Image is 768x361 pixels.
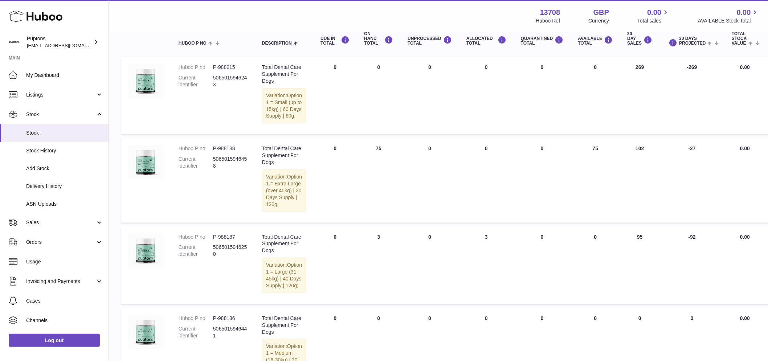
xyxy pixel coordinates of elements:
[262,234,306,254] div: Total Dental Care Supplement For Dogs
[459,57,514,134] td: 0
[660,57,725,134] td: -269
[262,258,306,293] div: Variation:
[698,17,759,24] span: AVAILABLE Stock Total
[262,169,306,212] div: Variation:
[740,234,750,240] span: 0.00
[466,36,506,46] div: ALLOCATED Total
[26,258,103,265] span: Usage
[262,41,292,46] span: Description
[620,226,660,304] td: 95
[698,8,759,24] a: 0.00 AVAILABLE Stock Total
[364,32,393,46] div: ON HAND Total
[26,317,103,324] span: Channels
[459,226,514,304] td: 3
[179,325,213,339] dt: Current identifier
[26,147,103,154] span: Stock History
[357,138,400,222] td: 75
[26,239,95,246] span: Orders
[732,32,747,46] span: Total stock value
[27,42,107,48] span: [EMAIL_ADDRESS][DOMAIN_NAME]
[357,226,400,304] td: 3
[740,315,750,321] span: 0.00
[26,183,103,190] span: Delivery History
[26,72,103,79] span: My Dashboard
[578,36,613,46] div: AVAILABLE Total
[313,57,357,134] td: 0
[26,201,103,208] span: ASN Uploads
[26,130,103,136] span: Stock
[536,17,560,24] div: Huboo Ref
[679,36,706,46] span: 30 DAYS PROJECTED
[637,17,670,24] span: Total sales
[266,174,302,207] span: Option 1 = Extra Large (over 45kg) | 30 Days Supply | 120g;
[262,315,306,336] div: Total Dental Care Supplement For Dogs
[179,315,213,322] dt: Huboo P no
[459,138,514,222] td: 0
[541,234,544,240] span: 0
[27,35,92,49] div: Puptons
[9,334,100,347] a: Log out
[541,315,544,321] span: 0
[541,145,544,151] span: 0
[179,156,213,169] dt: Current identifier
[400,226,459,304] td: 0
[357,57,400,134] td: 0
[262,64,306,85] div: Total Dental Care Supplement For Dogs
[26,91,95,98] span: Listings
[262,145,306,166] div: Total Dental Care Supplement For Dogs
[128,315,164,349] img: product image
[213,244,248,258] dd: 5065015946250
[628,32,653,46] div: 30 DAY SALES
[26,111,95,118] span: Stock
[213,234,248,241] dd: P-988187
[571,138,620,222] td: 75
[179,74,213,88] dt: Current identifier
[660,226,725,304] td: -92
[740,64,750,70] span: 0.00
[541,64,544,70] span: 0
[571,226,620,304] td: 0
[620,57,660,134] td: 269
[213,156,248,169] dd: 5065015946458
[589,17,609,24] div: Currency
[400,138,459,222] td: 0
[179,234,213,241] dt: Huboo P no
[737,8,751,17] span: 0.00
[179,145,213,152] dt: Huboo P no
[400,57,459,134] td: 0
[9,37,20,48] img: hello@puptons.com
[593,8,609,17] strong: GBP
[648,8,662,17] span: 0.00
[213,315,248,322] dd: P-988186
[128,64,164,98] img: product image
[213,325,248,339] dd: 5065015946441
[521,36,564,46] div: QUARANTINED Total
[179,244,213,258] dt: Current identifier
[571,57,620,134] td: 0
[26,298,103,304] span: Cases
[26,165,103,172] span: Add Stock
[637,8,670,24] a: 0.00 Total sales
[266,262,302,288] span: Option 1 = Large (31-45kg) | 40 Days Supply | 120g;
[179,64,213,71] dt: Huboo P no
[213,74,248,88] dd: 5065015946243
[320,36,350,46] div: DUE IN TOTAL
[620,138,660,222] td: 102
[740,145,750,151] span: 0.00
[128,145,164,179] img: product image
[128,234,164,268] img: product image
[213,145,248,152] dd: P-988188
[660,138,725,222] td: -27
[313,226,357,304] td: 0
[26,219,95,226] span: Sales
[408,36,452,46] div: UNPROCESSED Total
[262,88,306,124] div: Variation:
[179,41,207,46] span: Huboo P no
[540,8,560,17] strong: 13708
[213,64,248,71] dd: P-988215
[313,138,357,222] td: 0
[26,278,95,285] span: Invoicing and Payments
